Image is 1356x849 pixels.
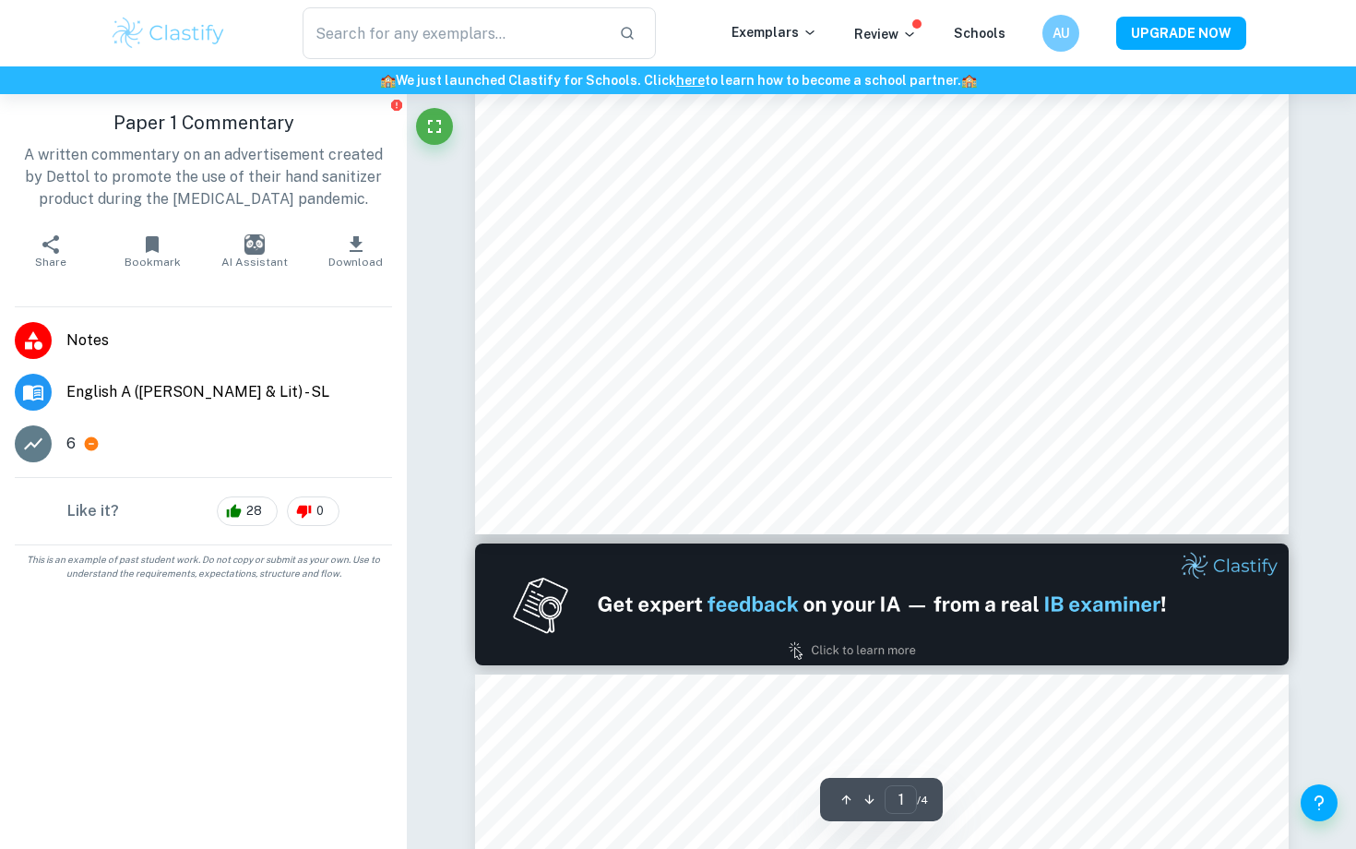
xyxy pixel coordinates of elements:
button: Help and Feedback [1301,784,1338,821]
button: AU [1042,15,1079,52]
p: 6 [66,433,76,455]
button: Fullscreen [416,108,453,145]
span: This is an example of past student work. Do not copy or submit as your own. Use to understand the... [7,553,399,580]
img: AI Assistant [244,234,265,255]
div: 0 [287,496,339,526]
span: Notes [66,329,392,352]
p: A written commentary on an advertisement created by Dettol to promote the use of their hand sanit... [15,144,392,210]
span: 0 [306,502,334,520]
div: 28 [217,496,278,526]
img: Ad [475,544,1289,665]
button: UPGRADE NOW [1116,17,1246,50]
h6: We just launched Clastify for Schools. Click to learn how to become a school partner. [4,70,1352,90]
span: English A ([PERSON_NAME] & Lit) - SL [66,381,392,403]
button: AI Assistant [204,225,305,277]
span: Download [328,256,383,269]
input: Search for any exemplars... [303,7,604,59]
span: 🏫 [961,73,977,88]
p: Review [854,24,917,44]
span: / 4 [917,792,928,808]
button: Bookmark [101,225,203,277]
h6: Like it? [67,500,119,522]
h1: Paper 1 Commentary [15,109,392,137]
span: 28 [236,502,272,520]
button: Download [305,225,407,277]
h6: AU [1051,23,1072,43]
span: Bookmark [125,256,181,269]
p: Exemplars [732,22,817,42]
span: Share [35,256,66,269]
a: here [676,73,705,88]
span: AI Assistant [221,256,288,269]
img: Clastify logo [110,15,227,52]
span: 🏫 [380,73,396,88]
a: Schools [954,26,1005,41]
button: Report issue [389,98,403,112]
